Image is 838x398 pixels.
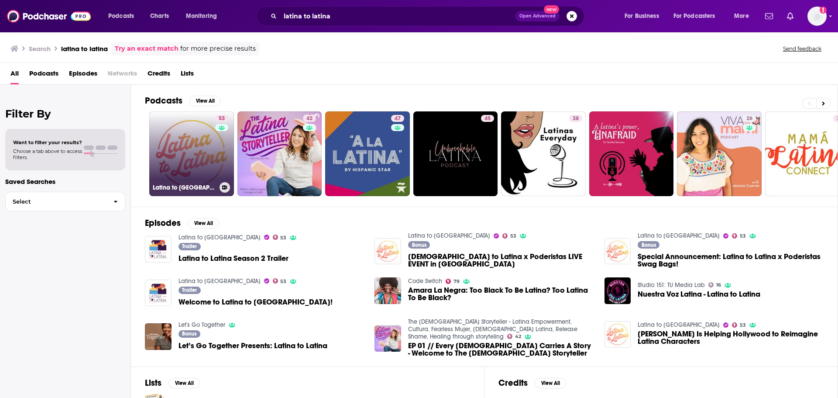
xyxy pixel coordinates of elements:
[325,111,410,196] a: 47
[498,377,566,388] a: CreditsView All
[544,5,560,14] span: New
[408,232,490,239] a: Latina to Latina
[273,235,287,240] a: 53
[618,9,670,23] button: open menu
[408,253,594,268] span: [DEMOGRAPHIC_DATA] to Latina x Poderistas LIVE EVENT in [GEOGRAPHIC_DATA]
[144,9,174,23] a: Charts
[13,139,82,145] span: Want to filter your results?
[519,14,556,18] span: Open Advanced
[732,322,746,328] a: 53
[145,218,181,228] h2: Episodes
[673,10,715,22] span: For Podcasters
[189,96,221,106] button: View All
[10,66,19,84] a: All
[535,378,566,388] button: View All
[408,342,594,357] a: EP 01 // Every Latina Carries A Story - Welcome to The Latina Storyteller
[280,280,286,284] span: 53
[807,7,827,26] img: User Profile
[6,199,106,204] span: Select
[145,377,200,388] a: ListsView All
[728,9,760,23] button: open menu
[179,255,288,262] a: Latina to Latina Season 2 Trailer
[179,298,333,306] a: Welcome to Latina to Latina!
[408,253,594,268] a: Latina to Latina x Poderistas LIVE EVENT in Brooklyn
[481,115,494,122] a: 45
[740,234,746,238] span: 53
[502,233,516,239] a: 53
[215,115,228,122] a: 53
[408,342,594,357] span: EP 01 // Every [DEMOGRAPHIC_DATA] Carries A Story - Welcome to The [DEMOGRAPHIC_DATA] Storyteller
[740,323,746,327] span: 53
[507,334,521,339] a: 42
[168,378,200,388] button: View All
[515,11,560,21] button: Open AdvancedNew
[150,10,169,22] span: Charts
[13,148,82,160] span: Choose a tab above to access filters.
[395,114,401,123] span: 47
[453,280,460,284] span: 79
[604,238,631,265] a: Special Announcement: Latina to Latina x Poderistas Swag Bags!
[5,107,125,120] h2: Filter By
[182,331,196,336] span: Bonus
[145,95,221,106] a: PodcastsView All
[273,278,287,284] a: 53
[625,10,659,22] span: For Business
[188,218,219,228] button: View All
[734,10,749,22] span: More
[180,44,256,54] span: for more precise results
[181,66,194,84] a: Lists
[145,377,161,388] h2: Lists
[69,66,97,84] a: Episodes
[638,330,824,345] a: Julissa Calderon Is Helping Hollywood to Reimagine Latina Characters
[145,236,172,263] img: Latina to Latina Season 2 Trailer
[374,325,401,352] img: EP 01 // Every Latina Carries A Story - Welcome to The Latina Storyteller
[145,95,182,106] h2: Podcasts
[179,298,333,306] span: Welcome to Latina to [GEOGRAPHIC_DATA]!
[743,115,756,122] a: 26
[573,114,579,123] span: 38
[642,242,656,248] span: Bonus
[108,66,137,84] span: Networks
[510,234,516,238] span: 53
[604,277,631,304] img: Nuestra Voz Latina - Latina to Latina
[638,330,824,345] span: [PERSON_NAME] Is Helping Hollywood to Reimagine Latina Characters
[5,192,125,211] button: Select
[413,111,498,196] a: 45
[145,218,219,228] a: EpisodesView All
[807,7,827,26] button: Show profile menu
[638,232,720,239] a: Latina to Latina
[515,335,521,339] span: 42
[29,66,58,84] span: Podcasts
[179,321,225,329] a: Let's Go Together
[446,279,460,284] a: 79
[408,287,594,301] span: Amara La Negra: Too Black To Be Latina? Too Latina To Be Black?
[604,321,631,348] img: Julissa Calderon Is Helping Hollywood to Reimagine Latina Characters
[374,238,401,265] img: Latina to Latina x Poderistas LIVE EVENT in Brooklyn
[677,111,762,196] a: 26
[638,291,760,298] a: Nuestra Voz Latina - Latina to Latina
[7,8,91,24] img: Podchaser - Follow, Share and Rate Podcasts
[780,45,824,52] button: Send feedback
[108,10,134,22] span: Podcasts
[716,283,721,287] span: 16
[303,115,316,122] a: 42
[762,9,776,24] a: Show notifications dropdown
[412,242,426,248] span: Bonus
[145,323,172,350] img: Let’s Go Together Presents: Latina to Latina
[179,342,327,350] a: Let’s Go Together Presents: Latina to Latina
[29,45,51,53] h3: Search
[638,281,705,289] a: Studio 151: TU Media Lab
[374,277,401,304] img: Amara La Negra: Too Black To Be Latina? Too Latina To Be Black?
[180,9,228,23] button: open menu
[186,10,217,22] span: Monitoring
[668,9,728,23] button: open menu
[280,9,515,23] input: Search podcasts, credits, & more...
